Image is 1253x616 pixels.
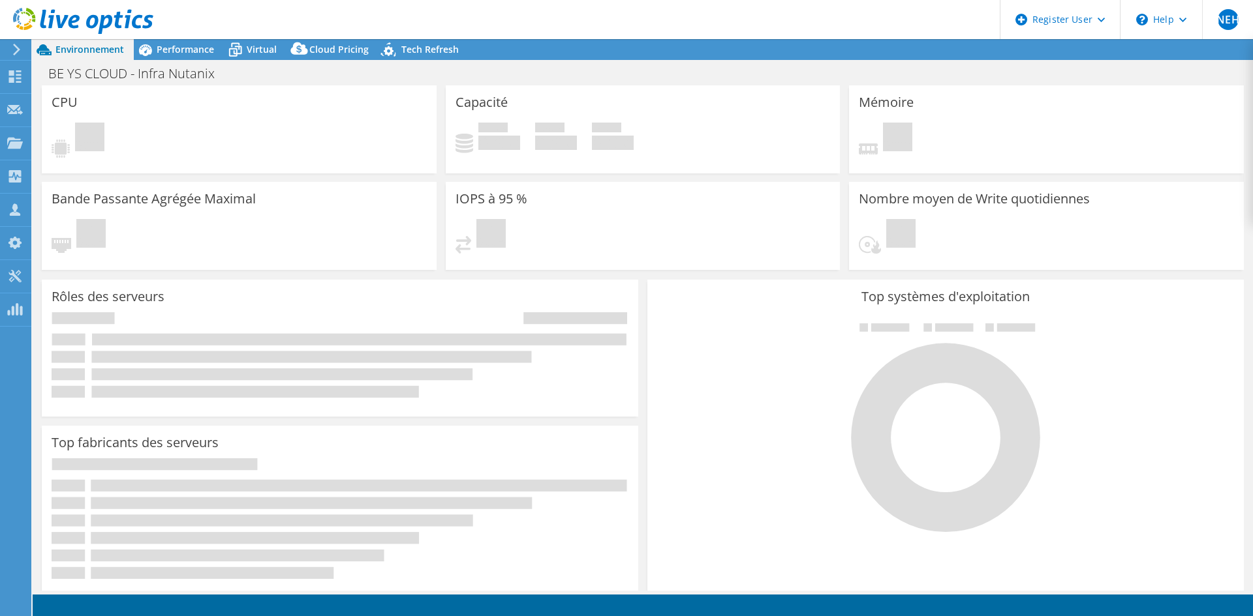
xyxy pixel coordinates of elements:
[52,95,78,110] h3: CPU
[247,43,277,55] span: Virtual
[456,192,527,206] h3: IOPS à 95 %
[657,289,1234,304] h3: Top systèmes d'exploitation
[401,43,459,55] span: Tech Refresh
[535,136,577,150] h4: 0 Gio
[1218,9,1239,30] span: NEH
[55,43,124,55] span: Environnement
[886,219,916,251] span: En attente
[76,219,106,251] span: En attente
[456,95,508,110] h3: Capacité
[1136,14,1148,25] svg: \n
[309,43,369,55] span: Cloud Pricing
[478,136,520,150] h4: 0 Gio
[592,123,621,136] span: Total
[52,435,219,450] h3: Top fabricants des serveurs
[592,136,634,150] h4: 0 Gio
[535,123,565,136] span: Espace libre
[883,123,912,154] span: En attente
[476,219,506,251] span: En attente
[859,95,914,110] h3: Mémoire
[42,66,235,81] h1: BE YS CLOUD - Infra Nutanix
[52,289,164,304] h3: Rôles des serveurs
[478,123,508,136] span: Utilisé
[859,192,1090,206] h3: Nombre moyen de Write quotidiennes
[157,43,214,55] span: Performance
[75,123,104,154] span: En attente
[52,192,256,206] h3: Bande Passante Agrégée Maximal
